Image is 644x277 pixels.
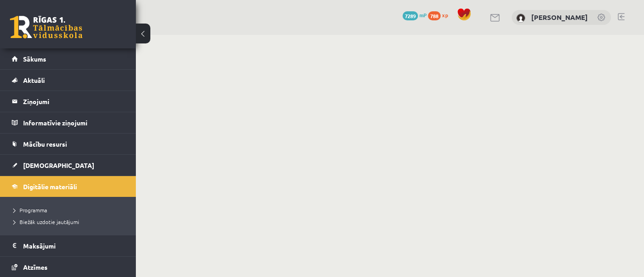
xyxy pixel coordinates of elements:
[14,218,79,225] span: Biežāk uzdotie jautājumi
[10,16,82,38] a: Rīgas 1. Tālmācības vidusskola
[12,176,125,197] a: Digitālie materiāli
[419,11,427,19] span: mP
[23,91,125,112] legend: Ziņojumi
[516,14,525,23] img: Kristīna Vološina
[14,206,127,214] a: Programma
[442,11,448,19] span: xp
[531,13,588,22] a: [PERSON_NAME]
[14,218,127,226] a: Biežāk uzdotie jautājumi
[12,70,125,91] a: Aktuāli
[23,235,125,256] legend: Maksājumi
[403,11,418,20] span: 7289
[12,112,125,133] a: Informatīvie ziņojumi
[12,48,125,69] a: Sākums
[12,155,125,176] a: [DEMOGRAPHIC_DATA]
[428,11,452,19] a: 788 xp
[12,235,125,256] a: Maksājumi
[23,182,77,191] span: Digitālie materiāli
[403,11,427,19] a: 7289 mP
[12,91,125,112] a: Ziņojumi
[23,112,125,133] legend: Informatīvie ziņojumi
[23,55,46,63] span: Sākums
[14,206,47,214] span: Programma
[428,11,441,20] span: 788
[23,140,67,148] span: Mācību resursi
[23,76,45,84] span: Aktuāli
[12,134,125,154] a: Mācību resursi
[23,263,48,271] span: Atzīmes
[23,161,94,169] span: [DEMOGRAPHIC_DATA]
